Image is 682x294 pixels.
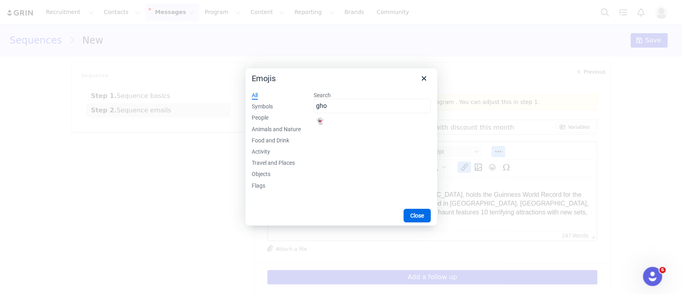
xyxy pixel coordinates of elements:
[252,103,273,111] div: Symbols
[252,114,268,122] div: People
[314,115,326,128] div: ghost
[659,267,666,273] span: 6
[6,15,49,22] strong: 2- :
[252,159,295,167] div: Travel and Places
[643,267,662,286] iframe: Intercom live chat
[314,92,431,99] label: Search
[12,15,46,22] a: Pure Terror
[252,137,289,145] div: Food and Drink
[252,170,270,178] div: Objects
[404,209,431,222] button: Close
[252,73,276,84] div: Emojis
[252,182,265,190] div: Flags
[6,14,322,50] p: the #1 haunted attraction in [GEOGRAPHIC_DATA], holds the Guinness World Record for the longest a...
[252,126,301,134] div: Animals and Nature
[252,148,270,156] div: Activity
[252,92,258,100] div: All
[315,116,325,126] div: 👻
[417,72,431,85] button: Close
